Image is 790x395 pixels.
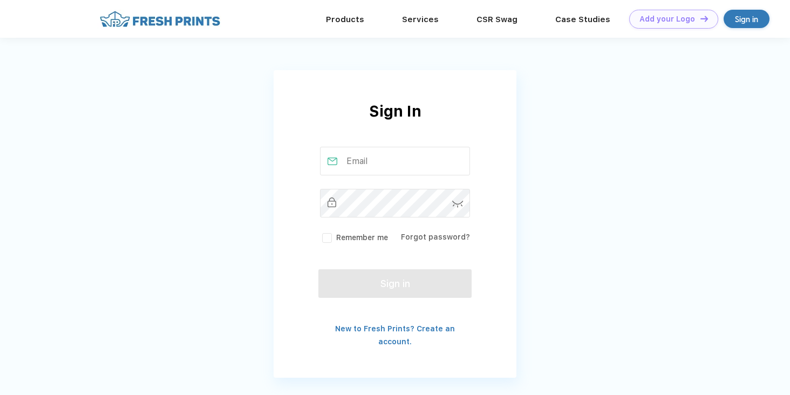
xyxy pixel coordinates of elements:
[335,324,455,346] a: New to Fresh Prints? Create an account.
[700,16,708,22] img: DT
[724,10,769,28] a: Sign in
[328,197,336,207] img: password_inactive.svg
[639,15,695,24] div: Add your Logo
[401,233,470,241] a: Forgot password?
[326,15,364,24] a: Products
[274,100,516,147] div: Sign In
[320,232,388,243] label: Remember me
[97,10,223,29] img: fo%20logo%202.webp
[318,269,472,298] button: Sign in
[328,158,337,165] img: email_active.svg
[735,13,758,25] div: Sign in
[452,201,464,208] img: password-icon.svg
[320,147,471,175] input: Email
